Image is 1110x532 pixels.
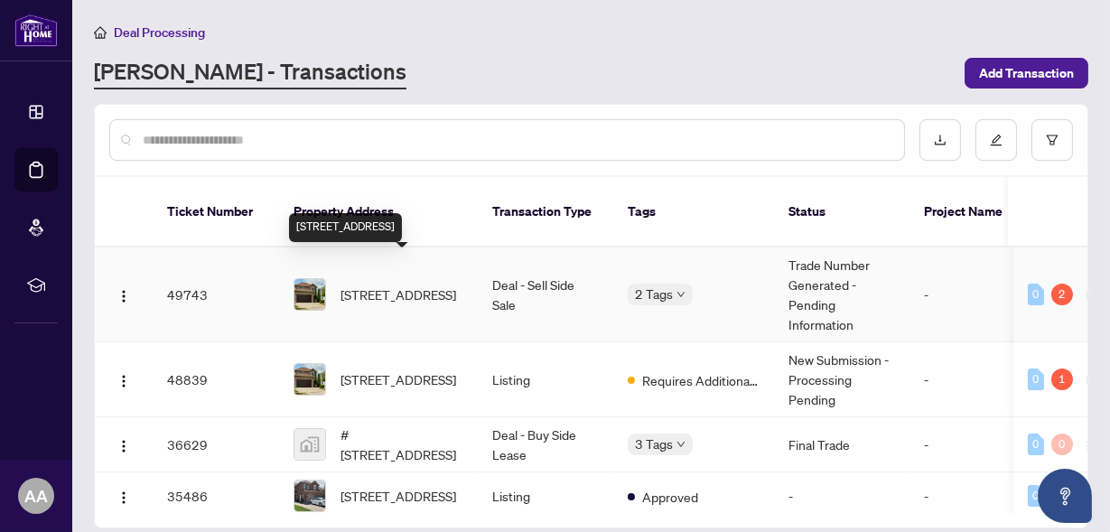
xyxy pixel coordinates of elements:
td: 48839 [153,342,279,417]
th: Transaction Type [478,177,613,247]
button: download [919,119,961,161]
td: Trade Number Generated - Pending Information [774,247,909,342]
a: [PERSON_NAME] - Transactions [94,57,406,89]
span: edit [990,134,1003,146]
img: Logo [117,289,131,303]
span: home [94,26,107,39]
th: Property Address [279,177,478,247]
div: 1 [1051,369,1073,390]
td: 36629 [153,417,279,472]
img: thumbnail-img [294,279,325,310]
td: 49743 [153,247,279,342]
span: [STREET_ADDRESS] [340,285,456,304]
td: Listing [478,472,613,520]
span: down [676,440,686,449]
button: Add Transaction [965,58,1088,89]
img: Logo [117,490,131,505]
img: logo [14,14,58,47]
td: - [909,342,1018,417]
td: - [909,417,1018,472]
td: 35486 [153,472,279,520]
div: 0 [1028,284,1044,305]
img: Logo [117,439,131,453]
img: thumbnail-img [294,481,325,511]
span: Approved [642,487,698,507]
span: 2 Tags [635,284,673,304]
div: [STREET_ADDRESS] [289,213,402,242]
span: download [934,134,947,146]
span: 3 Tags [635,434,673,454]
th: Tags [613,177,774,247]
img: thumbnail-img [294,364,325,395]
th: Project Name [909,177,1018,247]
div: 0 [1028,485,1044,507]
img: Logo [117,374,131,388]
td: Final Trade [774,417,909,472]
td: New Submission - Processing Pending [774,342,909,417]
button: Logo [109,365,138,394]
button: Open asap [1038,469,1092,523]
td: - [909,247,1018,342]
span: Deal Processing [114,24,205,41]
td: Listing [478,342,613,417]
td: Deal - Buy Side Lease [478,417,613,472]
div: 2 [1051,284,1073,305]
button: edit [975,119,1017,161]
button: Logo [109,481,138,510]
td: Deal - Sell Side Sale [478,247,613,342]
span: #[STREET_ADDRESS] [340,425,463,464]
span: Add Transaction [979,59,1074,88]
button: filter [1031,119,1073,161]
th: Ticket Number [153,177,279,247]
td: - [909,472,1018,520]
span: filter [1046,134,1059,146]
span: down [676,290,686,299]
button: Logo [109,280,138,309]
button: Logo [109,430,138,459]
span: [STREET_ADDRESS] [340,369,456,389]
div: 0 [1028,434,1044,455]
td: - [774,472,909,520]
span: [STREET_ADDRESS] [340,486,456,506]
div: 0 [1028,369,1044,390]
div: 0 [1051,434,1073,455]
th: Status [774,177,909,247]
span: Requires Additional Docs [642,370,760,390]
img: thumbnail-img [294,429,325,460]
span: AA [24,483,48,509]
